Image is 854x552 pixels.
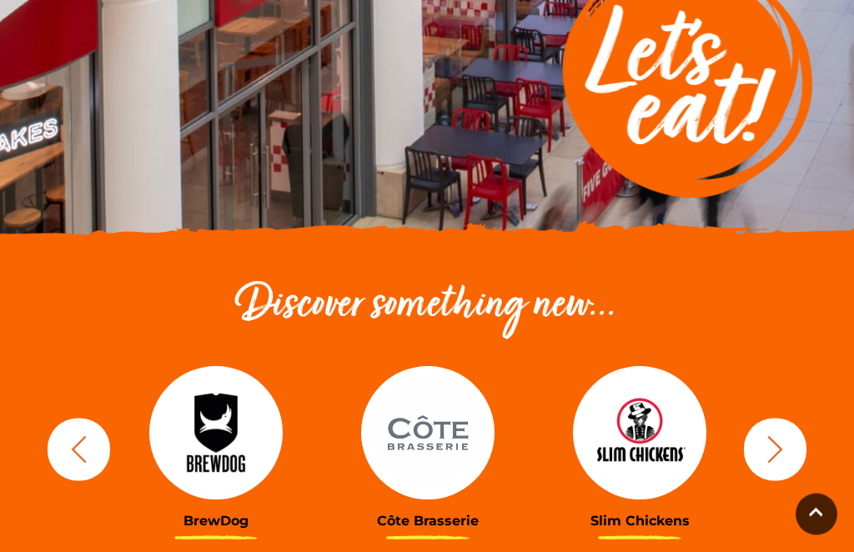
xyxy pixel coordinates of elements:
[546,514,733,529] h3: Slim Chickens
[546,367,733,529] a: Slim Chickens
[123,367,309,529] a: BrewDog
[334,367,521,529] a: Côte Brasserie
[334,514,521,529] h3: Côte Brasserie
[39,280,815,334] h2: Discover something new...
[123,514,309,529] h3: BrewDog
